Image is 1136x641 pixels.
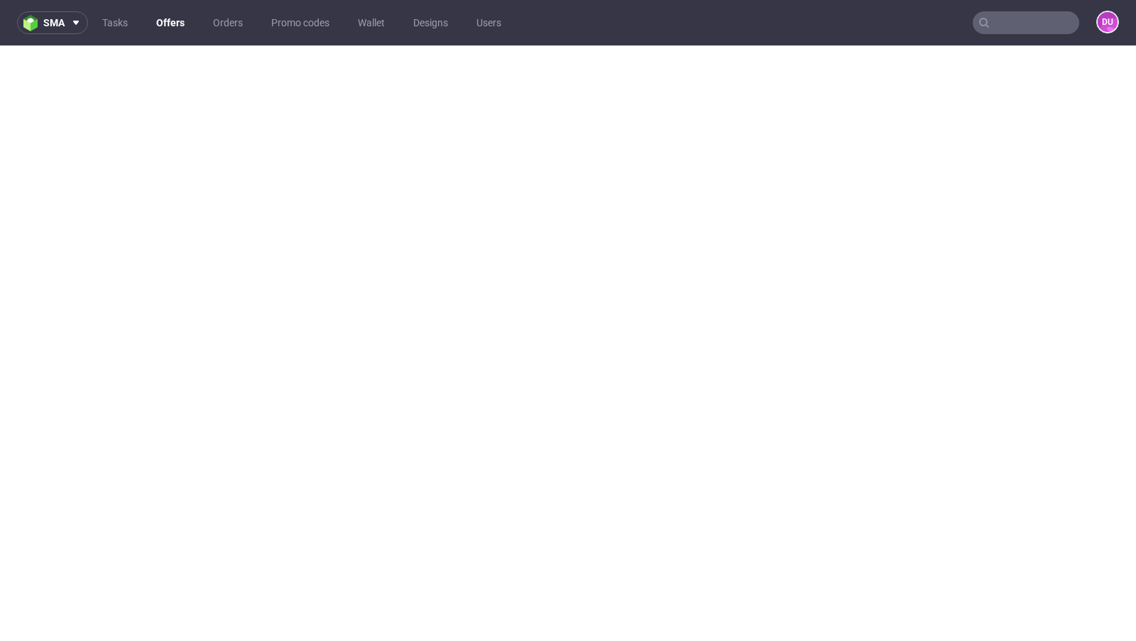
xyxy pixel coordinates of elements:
[263,11,338,34] a: Promo codes
[43,18,65,28] span: sma
[148,11,193,34] a: Offers
[94,11,136,34] a: Tasks
[17,11,88,34] button: sma
[23,15,43,31] img: logo
[1098,12,1118,32] figcaption: DU
[204,11,251,34] a: Orders
[405,11,457,34] a: Designs
[349,11,393,34] a: Wallet
[468,11,510,34] a: Users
